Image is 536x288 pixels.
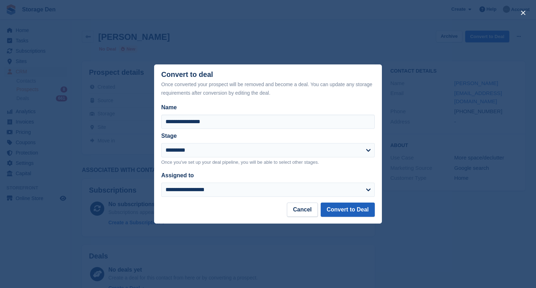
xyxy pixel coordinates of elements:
label: Name [161,103,375,112]
button: Cancel [287,203,317,217]
button: Convert to Deal [321,203,375,217]
label: Stage [161,133,177,139]
div: Once converted your prospect will be removed and become a deal. You can update any storage requir... [161,80,375,97]
div: Convert to deal [161,70,375,97]
label: Assigned to [161,172,194,178]
p: Once you've set up your deal pipeline, you will be able to select other stages. [161,159,375,166]
button: close [517,7,529,19]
